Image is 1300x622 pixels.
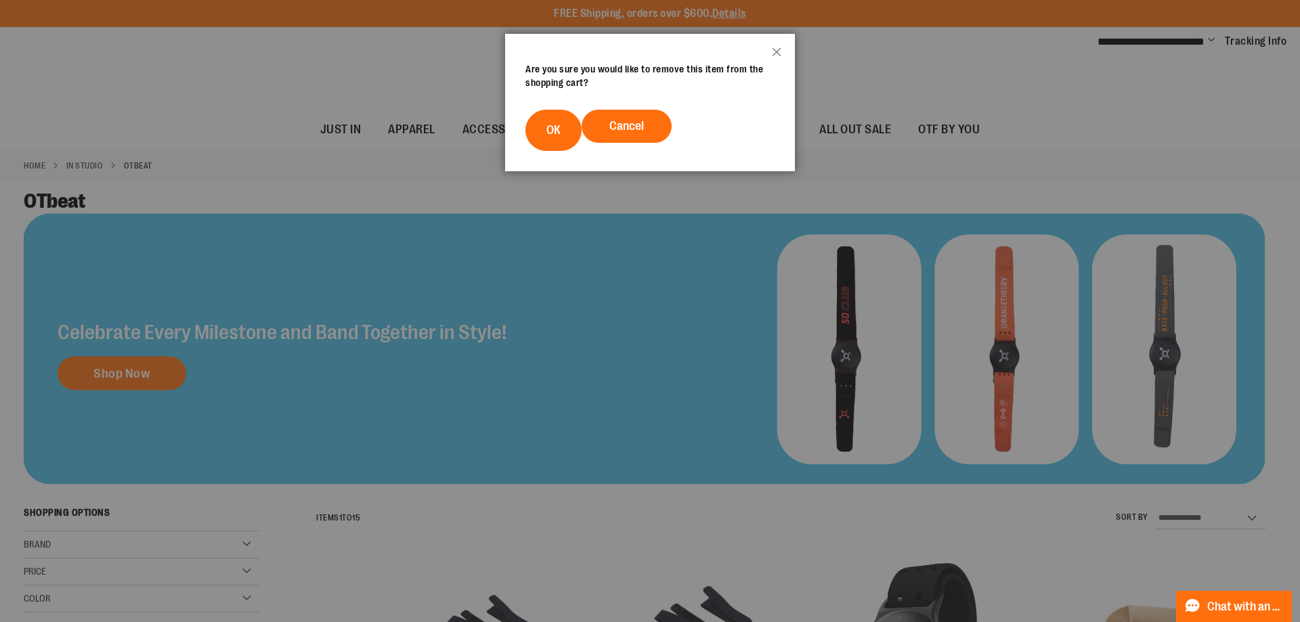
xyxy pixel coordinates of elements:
span: OK [546,123,561,137]
div: Are you sure you would like to remove this item from the shopping cart? [525,62,775,89]
button: OK [525,110,582,151]
button: Cancel [582,110,672,143]
span: Chat with an Expert [1207,600,1284,613]
span: Cancel [609,119,644,133]
button: Chat with an Expert [1176,591,1293,622]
